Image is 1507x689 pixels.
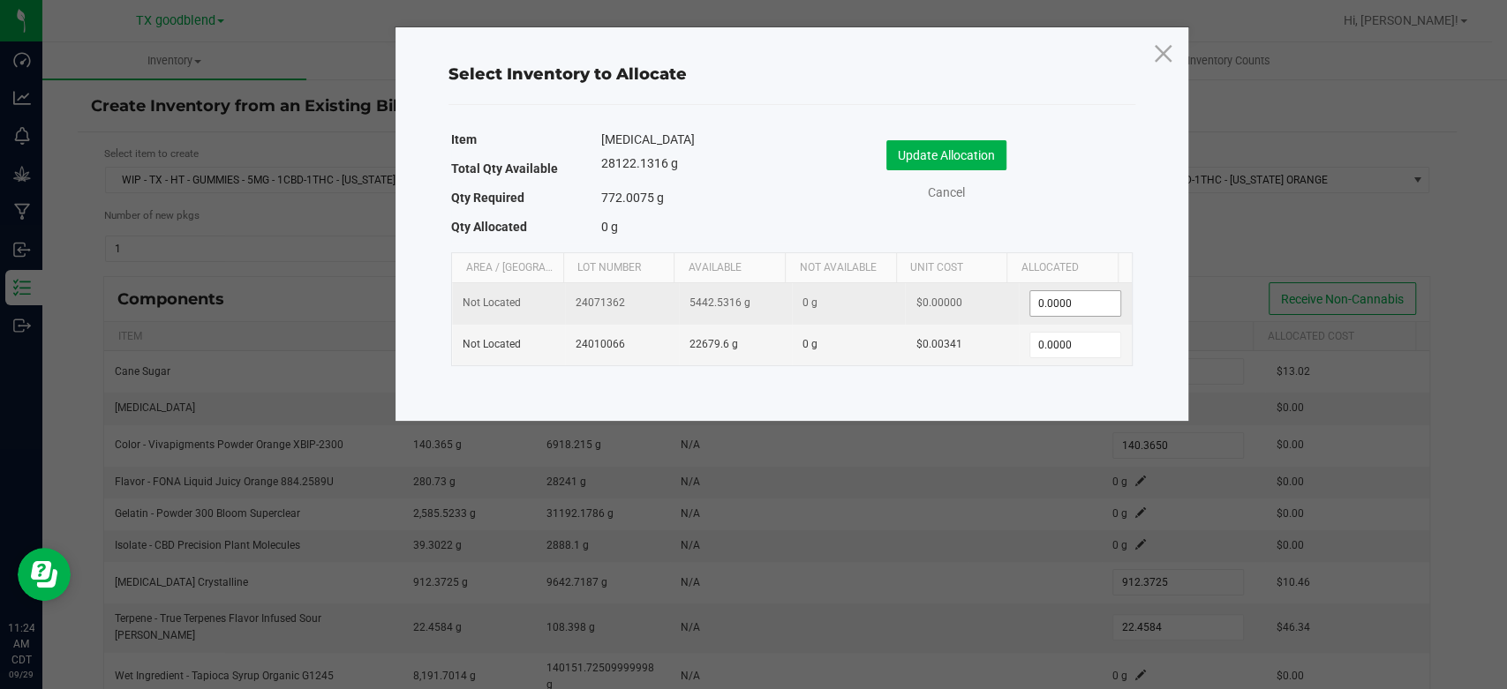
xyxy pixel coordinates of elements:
th: Area / [GEOGRAPHIC_DATA] [452,253,563,283]
span: 22679.6 g [689,338,738,350]
label: Item [451,127,477,152]
th: Available [674,253,785,283]
span: 0 g [601,220,618,234]
td: 24010066 [565,325,678,365]
span: Select Inventory to Allocate [448,64,687,84]
a: Cancel [911,183,982,202]
label: Qty Required [451,185,524,210]
iframe: Resource center [18,548,71,601]
td: 24071362 [565,283,678,325]
span: 0 g [802,296,818,309]
th: Unit Cost [896,253,1007,283]
span: Not Located [463,338,521,350]
label: Total Qty Available [451,156,558,181]
span: $0.00000 [916,296,961,309]
span: [MEDICAL_DATA] [601,131,695,148]
th: Not Available [785,253,896,283]
th: Lot Number [563,253,674,283]
span: Not Located [463,296,521,309]
label: Qty Allocated [451,214,527,239]
span: 0 g [802,338,818,350]
th: Allocated [1006,253,1118,283]
span: $0.00341 [916,338,961,350]
span: 5442.5316 g [689,296,750,309]
span: 772.0075 g [601,191,664,205]
button: Update Allocation [886,140,1006,170]
span: 28122.1316 g [601,156,678,170]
